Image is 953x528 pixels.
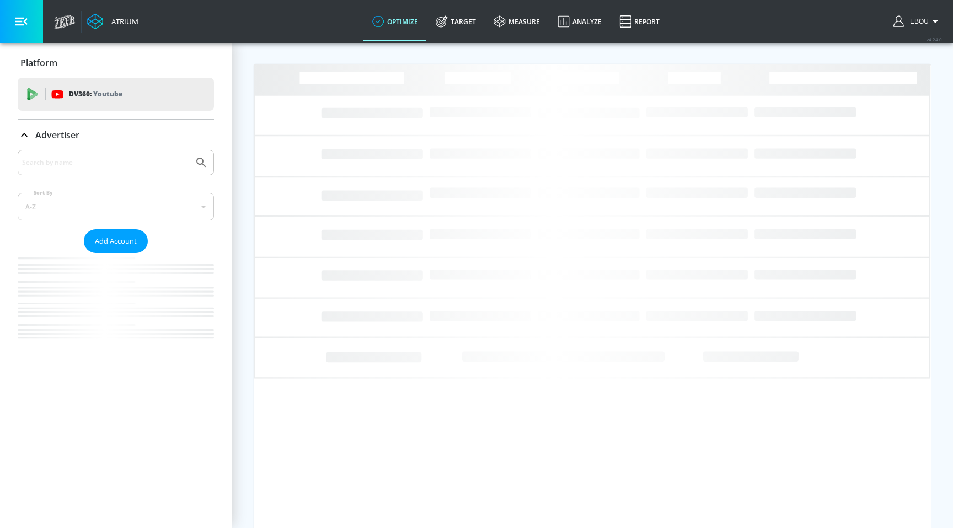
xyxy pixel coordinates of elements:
label: Sort By [31,189,55,196]
p: Platform [20,57,57,69]
div: DV360: Youtube [18,78,214,111]
p: DV360: [69,88,122,100]
a: Analyze [549,2,611,41]
p: Youtube [93,88,122,100]
span: login as: ebou.njie@zefr.com [906,18,929,25]
div: Advertiser [18,120,214,150]
span: v 4.24.0 [927,36,942,42]
a: Target [427,2,485,41]
button: Add Account [84,229,148,253]
span: Add Account [95,235,137,247]
p: Advertiser [35,129,79,141]
a: Report [611,2,668,41]
a: measure [485,2,549,41]
a: Atrium [87,13,138,30]
nav: list of Advertiser [18,253,214,360]
div: Atrium [107,17,138,26]
a: optimize [363,2,427,41]
button: Ebou [893,15,942,28]
div: Platform [18,47,214,78]
div: Advertiser [18,150,214,360]
div: A-Z [18,193,214,220]
input: Search by name [22,155,189,170]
